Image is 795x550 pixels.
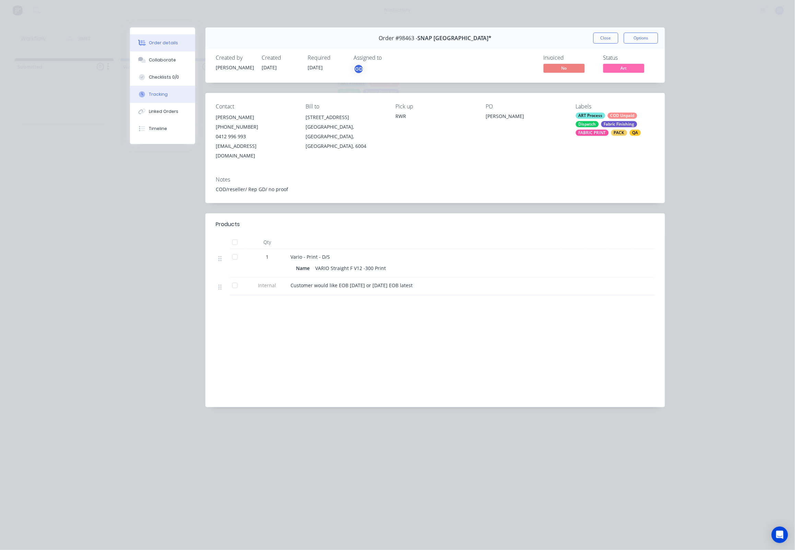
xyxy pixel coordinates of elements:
[308,55,345,61] div: Required
[149,74,179,80] div: Checklists 0/0
[772,527,788,543] div: Open Intercom Messenger
[216,220,240,229] div: Products
[608,113,637,119] div: COD Unpaid
[266,253,269,260] span: 1
[149,108,179,115] div: Linked Orders
[486,113,565,122] div: [PERSON_NAME]
[396,103,475,110] div: Pick up
[308,64,323,71] span: [DATE]
[306,122,384,151] div: [GEOGRAPHIC_DATA], [GEOGRAPHIC_DATA], [GEOGRAPHIC_DATA], 6004
[247,235,288,249] div: Qty
[576,121,599,127] div: Dispatch
[149,57,176,63] div: Collaborate
[130,120,195,137] button: Timeline
[296,263,312,273] div: Name
[576,103,655,110] div: Labels
[396,113,475,120] div: RWR
[354,64,364,74] button: GD
[486,103,565,110] div: PO
[306,113,384,122] div: [STREET_ADDRESS]
[290,282,413,289] span: Customer would like EOB [DATE] or [DATE] EOB latest
[216,55,253,61] div: Created by
[149,126,167,132] div: Timeline
[262,55,299,61] div: Created
[603,64,644,72] span: Art
[216,141,295,161] div: [EMAIL_ADDRESS][DOMAIN_NAME]
[216,113,295,161] div: [PERSON_NAME][PHONE_NUMBER]0412 996 993[EMAIL_ADDRESS][DOMAIN_NAME]
[216,122,295,132] div: [PHONE_NUMBER]
[290,254,330,260] span: Vario - Print - D/S
[216,132,295,141] div: 0412 996 993
[130,51,195,69] button: Collaborate
[417,35,492,42] span: SNAP [GEOGRAPHIC_DATA]*
[544,64,585,72] span: No
[544,55,595,61] div: Invoiced
[312,263,389,273] div: VARIO Straight F V12 -300 Print
[149,91,168,97] div: Tracking
[603,55,655,61] div: Status
[611,130,627,136] div: PACK
[130,86,195,103] button: Tracking
[624,33,658,44] button: Options
[379,35,417,42] span: Order #98463 -
[216,176,655,183] div: Notes
[576,113,605,119] div: ART Process
[249,282,285,289] span: Internal
[354,55,422,61] div: Assigned to
[262,64,277,71] span: [DATE]
[130,103,195,120] button: Linked Orders
[576,130,609,136] div: FABRIC PRINT
[130,34,195,51] button: Order details
[603,64,644,74] button: Art
[216,103,295,110] div: Contact
[630,130,641,136] div: QA
[216,186,655,193] div: COD/reseller/ Rep GD/ no proof
[216,64,253,71] div: [PERSON_NAME]
[593,33,618,44] button: Close
[130,69,195,86] button: Checklists 0/0
[306,113,384,151] div: [STREET_ADDRESS][GEOGRAPHIC_DATA], [GEOGRAPHIC_DATA], [GEOGRAPHIC_DATA], 6004
[601,121,637,127] div: Fabric Finishing
[149,40,178,46] div: Order details
[306,103,384,110] div: Bill to
[216,113,295,122] div: [PERSON_NAME]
